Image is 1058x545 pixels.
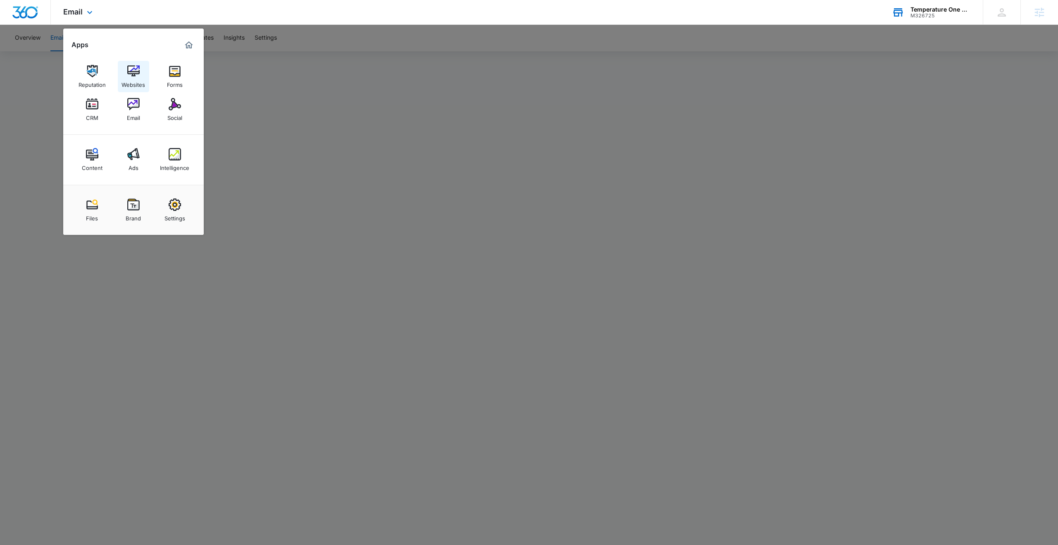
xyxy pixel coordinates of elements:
div: Files [86,211,98,222]
a: Social [159,94,191,125]
a: Brand [118,194,149,226]
div: Websites [122,77,145,88]
div: Intelligence [160,160,189,171]
div: Brand [126,211,141,222]
div: Content [82,160,102,171]
div: Reputation [79,77,106,88]
div: account id [910,13,971,19]
div: Social [167,110,182,121]
div: CRM [86,110,98,121]
a: Forms [159,61,191,92]
a: Reputation [76,61,108,92]
div: Email [127,110,140,121]
h2: Apps [71,41,88,49]
div: account name [910,6,971,13]
div: Forms [167,77,183,88]
a: Intelligence [159,144,191,175]
span: Email [63,7,83,16]
a: Files [76,194,108,226]
a: Ads [118,144,149,175]
a: Settings [159,194,191,226]
a: CRM [76,94,108,125]
a: Websites [118,61,149,92]
a: Email [118,94,149,125]
div: Settings [164,211,185,222]
div: Ads [129,160,138,171]
a: Marketing 360® Dashboard [182,38,195,52]
a: Content [76,144,108,175]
